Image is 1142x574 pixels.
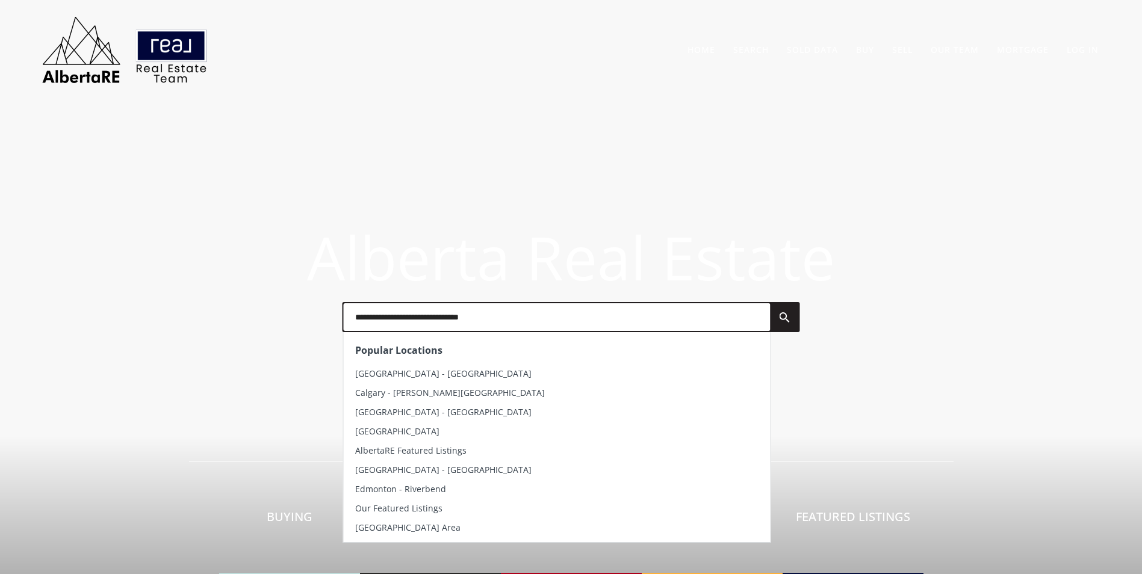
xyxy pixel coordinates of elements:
[796,508,910,525] span: Featured Listings
[355,406,532,418] span: [GEOGRAPHIC_DATA] - [GEOGRAPHIC_DATA]
[355,387,545,398] span: Calgary - [PERSON_NAME][GEOGRAPHIC_DATA]
[931,44,979,55] a: Our Team
[997,44,1049,55] a: Mortgage
[892,44,913,55] a: Sell
[787,44,838,55] a: Sold Data
[355,502,442,514] span: Our Featured Listings
[355,464,532,475] span: [GEOGRAPHIC_DATA] - [GEOGRAPHIC_DATA]
[687,44,715,55] a: Home
[355,344,442,357] strong: Popular Locations
[355,445,467,456] span: AlbertaRE Featured Listings
[355,483,446,495] span: Edmonton - Riverbend
[783,466,923,574] a: Featured Listings
[355,425,439,437] span: [GEOGRAPHIC_DATA]
[355,522,461,533] span: [GEOGRAPHIC_DATA] Area
[733,44,769,55] a: Search
[267,508,312,525] span: Buying
[1067,44,1099,55] a: Log In
[219,466,360,574] a: Buying
[355,368,532,379] span: [GEOGRAPHIC_DATA] - [GEOGRAPHIC_DATA]
[856,44,874,55] a: Buy
[34,12,215,87] img: AlbertaRE Real Estate Team | Real Broker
